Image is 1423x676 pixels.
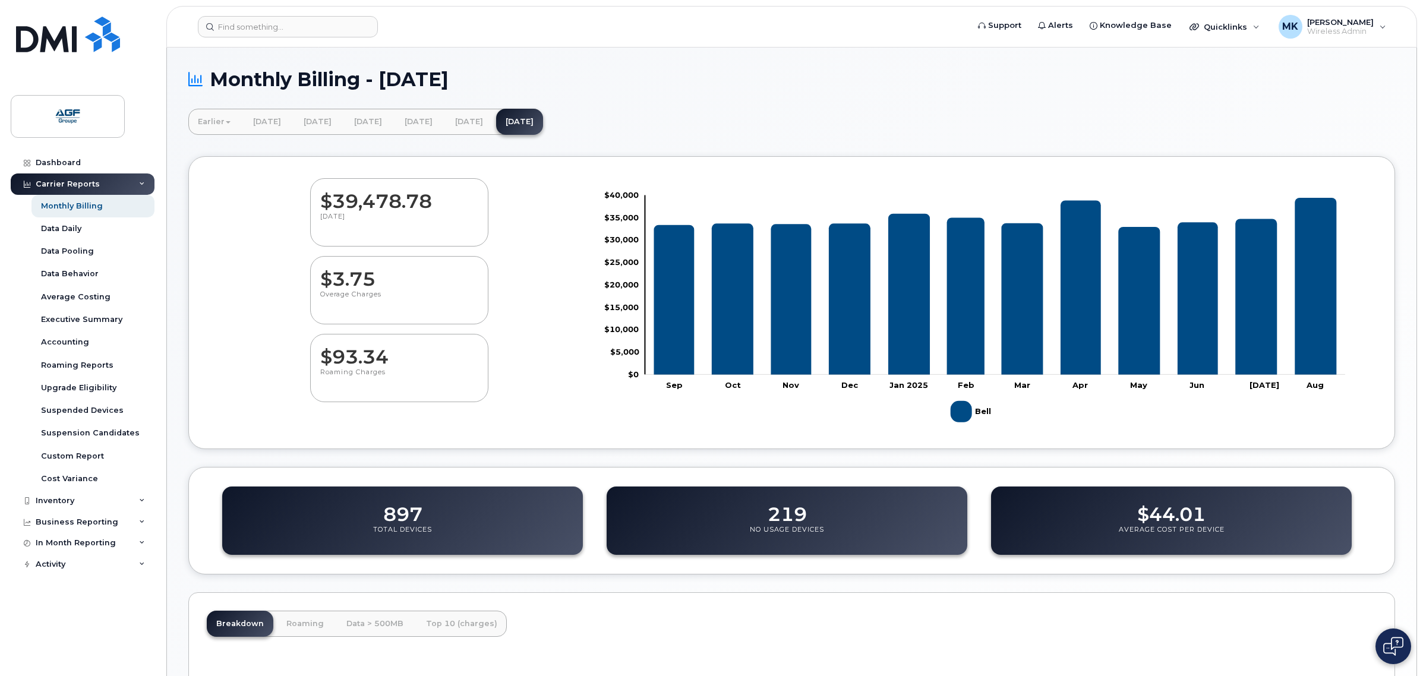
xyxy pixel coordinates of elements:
[320,290,478,311] p: Overage Charges
[277,611,333,637] a: Roaming
[604,257,639,267] tspan: $25,000
[889,380,928,390] tspan: Jan 2025
[951,396,993,427] g: Bell
[373,525,432,547] p: Total Devices
[337,611,413,637] a: Data > 500MB
[841,380,859,390] tspan: Dec
[604,325,639,334] tspan: $10,000
[1383,637,1403,656] img: Open chat
[395,109,442,135] a: [DATE]
[783,380,799,390] tspan: Nov
[958,380,974,390] tspan: Feb
[320,212,478,233] p: [DATE]
[207,611,273,637] a: Breakdown
[1119,525,1225,547] p: Average Cost Per Device
[1190,380,1205,390] tspan: Jun
[1014,380,1030,390] tspan: Mar
[604,190,1346,427] g: Chart
[725,380,741,390] tspan: Oct
[320,334,478,368] dd: $93.34
[604,235,639,245] tspan: $30,000
[666,380,683,390] tspan: Sep
[1072,380,1088,390] tspan: Apr
[951,396,993,427] g: Legend
[320,257,478,290] dd: $3.75
[768,492,807,525] dd: 219
[320,368,478,389] p: Roaming Charges
[320,179,478,212] dd: $39,478.78
[446,109,493,135] a: [DATE]
[383,492,422,525] dd: 897
[604,190,639,200] tspan: $40,000
[604,280,639,289] tspan: $20,000
[1137,492,1206,525] dd: $44.01
[188,69,1395,90] h1: Monthly Billing - [DATE]
[188,109,240,135] a: Earlier
[345,109,392,135] a: [DATE]
[628,369,639,379] tspan: $0
[610,347,639,356] tspan: $5,000
[1250,380,1280,390] tspan: [DATE]
[750,525,824,547] p: No Usage Devices
[496,109,543,135] a: [DATE]
[244,109,291,135] a: [DATE]
[417,611,507,637] a: Top 10 (charges)
[654,198,1336,375] g: Bell
[294,109,341,135] a: [DATE]
[604,213,639,222] tspan: $35,000
[1131,380,1148,390] tspan: May
[604,302,639,312] tspan: $15,000
[1307,380,1324,390] tspan: Aug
